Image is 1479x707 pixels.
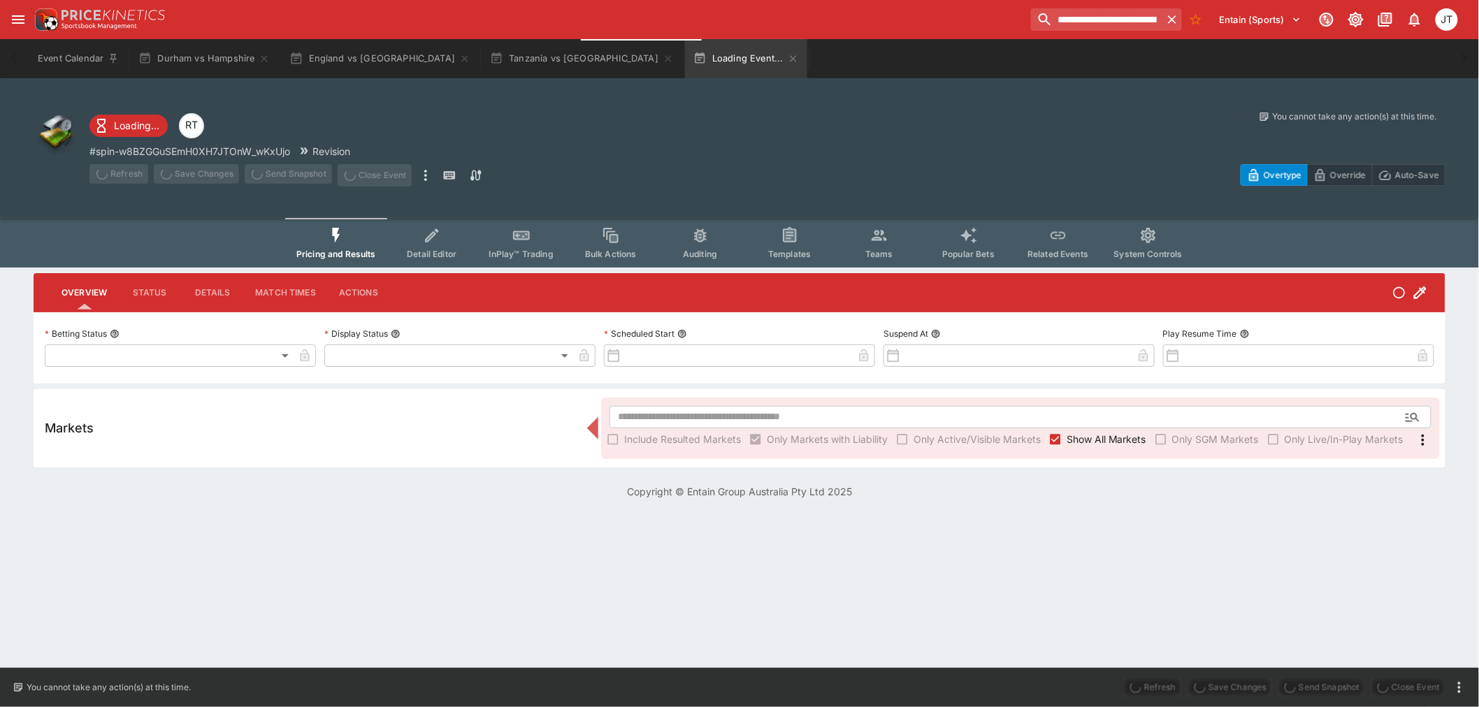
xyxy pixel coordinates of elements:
[1400,404,1425,430] button: Open
[89,144,290,159] p: Copy To Clipboard
[324,328,388,340] p: Display Status
[1264,168,1301,182] p: Overtype
[1314,7,1339,32] button: Connected to PK
[489,249,554,259] span: InPlay™ Trading
[1307,164,1372,186] button: Override
[1163,328,1237,340] p: Play Resume Time
[1172,432,1259,446] span: Only SGM Markets
[179,113,204,138] div: Richard Tatton
[29,39,127,78] button: Event Calendar
[1285,432,1404,446] span: Only Live/In-Play Markets
[768,249,811,259] span: Templates
[130,39,278,78] button: Durham vs Hampshire
[677,329,687,339] button: Scheduled Start
[1402,7,1427,32] button: Notifications
[1241,164,1308,186] button: Overtype
[767,432,888,446] span: Only Markets with Liability
[1273,110,1437,123] p: You cannot take any action(s) at this time.
[285,218,1194,268] div: Event type filters
[391,329,401,339] button: Display Status
[417,164,434,187] button: more
[31,6,59,34] img: PriceKinetics Logo
[1031,8,1162,31] input: search
[604,328,674,340] p: Scheduled Start
[110,329,120,339] button: Betting Status
[296,249,376,259] span: Pricing and Results
[281,39,479,78] button: England vs [GEOGRAPHIC_DATA]
[50,276,118,309] button: Overview
[683,249,717,259] span: Auditing
[865,249,893,259] span: Teams
[931,329,941,339] button: Suspend At
[1027,249,1088,259] span: Related Events
[1395,168,1439,182] p: Auto-Save
[27,681,191,694] p: You cannot take any action(s) at this time.
[1372,164,1445,186] button: Auto-Save
[1330,168,1366,182] p: Override
[62,23,137,29] img: Sportsbook Management
[45,328,107,340] p: Betting Status
[1240,329,1250,339] button: Play Resume Time
[45,420,94,436] h5: Markets
[1451,679,1468,696] button: more
[482,39,682,78] button: Tanzania vs [GEOGRAPHIC_DATA]
[1185,8,1207,31] button: No Bookmarks
[407,249,456,259] span: Detail Editor
[1436,8,1458,31] div: Joshua Thomson
[6,7,31,32] button: open drawer
[1114,249,1183,259] span: System Controls
[624,432,741,446] span: Include Resulted Markets
[883,328,928,340] p: Suspend At
[34,110,78,155] img: other.png
[244,276,327,309] button: Match Times
[118,276,181,309] button: Status
[585,249,637,259] span: Bulk Actions
[1431,4,1462,35] button: Joshua Thomson
[327,276,390,309] button: Actions
[181,276,244,309] button: Details
[114,118,159,133] p: Loading...
[1211,8,1310,31] button: Select Tenant
[1343,7,1369,32] button: Toggle light/dark mode
[312,144,350,159] p: Revision
[62,10,165,20] img: PriceKinetics
[1241,164,1445,186] div: Start From
[914,432,1041,446] span: Only Active/Visible Markets
[942,249,995,259] span: Popular Bets
[1415,432,1431,449] svg: More
[685,39,807,78] button: Loading Event...
[1067,432,1146,446] span: Show All Markets
[1373,7,1398,32] button: Documentation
